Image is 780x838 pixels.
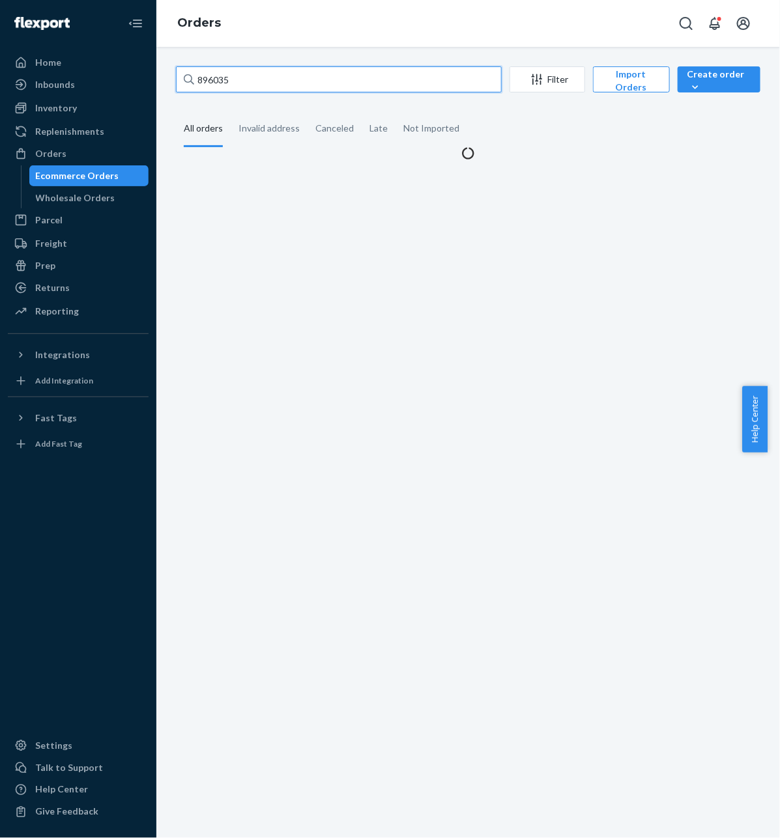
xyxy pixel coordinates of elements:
[184,111,223,147] div: All orders
[35,237,67,250] div: Freight
[687,68,751,94] div: Create order
[8,74,149,95] a: Inbounds
[36,191,115,204] div: Wholesale Orders
[8,52,149,73] a: Home
[8,233,149,254] a: Freight
[176,66,502,92] input: Search orders
[742,386,768,453] button: Help Center
[678,66,760,92] button: Create order
[593,66,670,92] button: Import Orders
[8,143,149,164] a: Orders
[35,412,77,425] div: Fast Tags
[36,169,119,182] div: Ecommerce Orders
[369,111,388,145] div: Late
[510,73,585,86] div: Filter
[8,779,149,800] a: Help Center
[29,188,149,208] a: Wholesale Orders
[8,301,149,322] a: Reporting
[35,438,82,449] div: Add Fast Tag
[730,10,757,36] button: Open account menu
[403,111,459,145] div: Not Imported
[35,102,77,115] div: Inventory
[8,344,149,365] button: Integrations
[123,10,149,36] button: Close Navigation
[35,739,72,752] div: Settings
[35,805,98,818] div: Give Feedback
[702,10,728,36] button: Open notifications
[35,214,63,227] div: Parcel
[35,348,90,361] div: Integrations
[8,98,149,119] a: Inventory
[8,277,149,298] a: Returns
[29,165,149,186] a: Ecommerce Orders
[35,147,66,160] div: Orders
[14,17,70,30] img: Flexport logo
[35,78,75,91] div: Inbounds
[8,370,149,391] a: Add Integration
[35,281,70,294] div: Returns
[167,5,231,42] ol: breadcrumbs
[8,802,149,822] button: Give Feedback
[8,255,149,276] a: Prep
[8,757,149,778] a: Talk to Support
[35,761,103,774] div: Talk to Support
[510,66,585,92] button: Filter
[35,305,79,318] div: Reporting
[35,125,104,138] div: Replenishments
[8,434,149,454] a: Add Fast Tag
[315,111,354,145] div: Canceled
[8,121,149,142] a: Replenishments
[8,735,149,756] a: Settings
[35,56,61,69] div: Home
[8,408,149,428] button: Fast Tags
[238,111,300,145] div: Invalid address
[673,10,699,36] button: Open Search Box
[8,210,149,230] a: Parcel
[35,375,93,386] div: Add Integration
[35,259,55,272] div: Prep
[177,16,221,30] a: Orders
[35,783,88,796] div: Help Center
